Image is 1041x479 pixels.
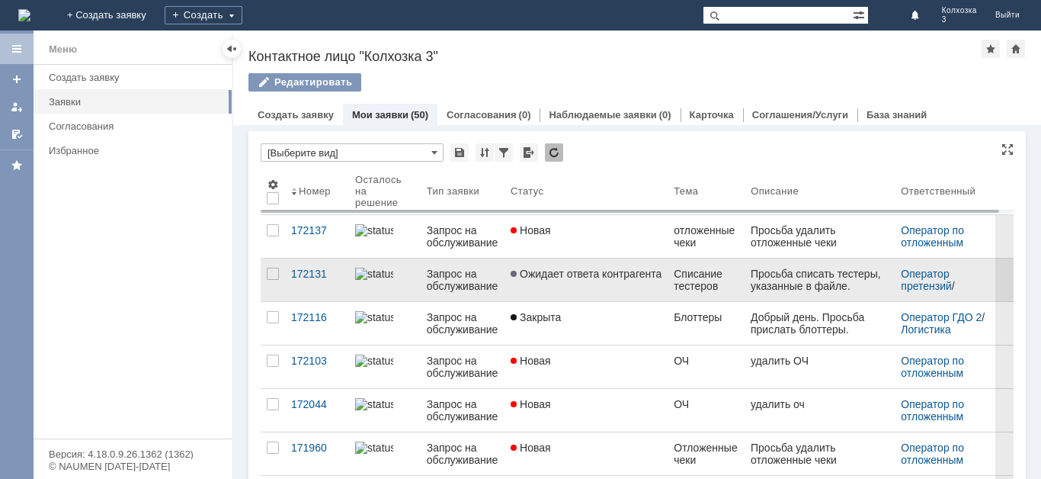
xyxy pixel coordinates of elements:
[982,40,1000,58] div: Добавить в избранное
[751,185,799,197] div: Описание
[355,355,393,367] img: statusbar-100 (1).png
[659,109,671,121] div: (0)
[511,355,551,367] span: Новая
[511,311,561,323] span: Закрыта
[285,346,349,388] a: 172103
[476,143,494,162] div: Сортировка...
[668,215,745,258] a: отложенные чеки
[355,268,393,280] img: statusbar-100 (1).png
[427,185,479,197] div: Тип заявки
[427,355,498,379] div: Запрос на обслуживание
[5,122,29,146] a: Мои согласования
[504,302,668,345] a: Закрыта
[291,398,343,410] div: 172044
[674,185,698,197] div: Тема
[18,9,30,21] img: logo
[248,49,982,64] div: Контактное лицо "Колхозка 3"
[674,224,738,249] div: отложенные чеки
[504,389,668,432] a: Новая
[674,311,738,323] div: Блоттеры
[901,268,952,292] a: Оператор претензий
[349,259,421,301] a: statusbar-100 (1).png
[49,72,223,83] div: Создать заявку
[49,461,216,471] div: © NAUMEN [DATE]-[DATE]
[349,432,421,475] a: statusbar-100 (1).png
[511,442,551,454] span: Новая
[349,346,421,388] a: statusbar-100 (1).png
[352,109,408,121] a: Мои заявки
[421,432,504,475] a: Запрос на обслуживание
[545,143,563,162] div: Обновлять список
[49,40,77,59] div: Меню
[427,268,498,292] div: Запрос на обслуживание
[752,109,848,121] a: Соглашения/Услуги
[49,121,223,132] div: Согласования
[511,185,543,197] div: Статус
[291,311,343,323] div: 172116
[504,215,668,258] a: Новая
[549,109,656,121] a: Наблюдаемые заявки
[504,346,668,388] a: Новая
[355,311,393,323] img: statusbar-100 (1).png
[349,302,421,345] a: statusbar-100 (1).png
[421,389,504,432] a: Запрос на обслуживание
[901,355,995,379] div: /
[668,432,745,475] a: Отложенные чеки
[411,109,428,121] div: (50)
[291,442,343,454] div: 171960
[421,302,504,345] a: Запрос на обслуживание
[866,109,927,121] a: База знаний
[668,346,745,388] a: ОЧ
[349,389,421,432] a: statusbar-100 (1).png
[901,355,967,391] a: Оператор по отложенным чекам
[690,109,734,121] a: Карточка
[504,432,668,475] a: Новая
[511,268,661,280] span: Ожидает ответа контрагента
[504,168,668,215] th: Статус
[853,7,868,21] span: Расширенный поиск
[674,398,738,410] div: ОЧ
[942,15,977,24] span: 3
[355,442,393,454] img: statusbar-100 (1).png
[520,143,538,162] div: Экспорт списка
[427,442,498,466] div: Запрос на обслуживание
[285,215,349,258] a: 172137
[43,66,229,89] a: Создать заявку
[285,302,349,345] a: 172116
[942,6,977,15] span: Колхозка
[43,114,229,138] a: Согласования
[668,389,745,432] a: ОЧ
[519,109,531,121] div: (0)
[511,398,551,410] span: Новая
[901,323,950,336] a: Логистика
[895,168,1001,215] th: Ответственный
[349,215,421,258] a: statusbar-100 (1).png
[901,398,967,435] a: Оператор по отложенным чекам
[504,259,668,301] a: Ожидает ответа контрагента
[285,259,349,301] a: 172131
[674,355,738,367] div: ОЧ
[421,168,504,215] th: Тип заявки
[495,143,513,162] div: Фильтрация...
[291,355,343,367] div: 172103
[355,398,393,410] img: statusbar-100 (1).png
[49,145,206,156] div: Избранное
[49,96,223,108] div: Заявки
[901,398,995,423] div: /
[421,346,504,388] a: Запрос на обслуживание
[1007,40,1025,58] div: Сделать домашней страницей
[901,311,982,323] a: Оператор ГДО 2
[421,259,504,301] a: Запрос на обслуживание
[901,224,967,261] a: Оператор по отложенным чекам
[5,95,29,119] a: Мои заявки
[291,268,343,280] div: 172131
[427,224,498,249] div: Запрос на обслуживание
[901,311,995,336] div: /
[447,109,517,121] a: Согласования
[258,109,334,121] a: Создать заявку
[355,174,402,208] div: Осталось на решение
[901,442,995,466] div: /
[291,224,343,236] div: 172137
[355,224,393,236] img: statusbar-100 (1).png
[18,9,30,21] a: Перейти на домашнюю страницу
